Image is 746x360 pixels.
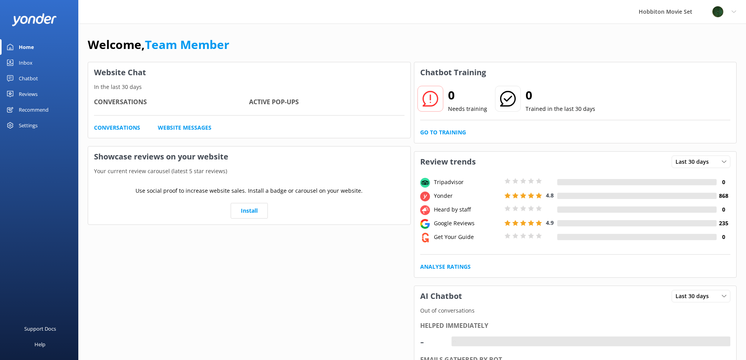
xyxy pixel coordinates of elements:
[448,86,487,105] h2: 0
[19,55,33,71] div: Inbox
[12,13,57,26] img: yonder-white-logo.png
[420,321,731,331] div: Helped immediately
[414,286,468,306] h3: AI Chatbot
[526,105,595,113] p: Trained in the last 30 days
[24,321,56,336] div: Support Docs
[414,62,492,83] h3: Chatbot Training
[414,152,482,172] h3: Review trends
[717,233,730,241] h4: 0
[676,292,713,300] span: Last 30 days
[420,128,466,137] a: Go to Training
[414,306,737,315] p: Out of conversations
[249,97,404,107] h4: Active Pop-ups
[452,336,457,347] div: -
[88,35,229,54] h1: Welcome,
[19,102,49,118] div: Recommend
[432,205,502,214] div: Heard by staff
[432,192,502,200] div: Yonder
[420,332,444,351] div: -
[34,336,45,352] div: Help
[712,6,724,18] img: 34-1625720359.png
[432,233,502,241] div: Get Your Guide
[88,83,410,91] p: In the last 30 days
[88,167,410,175] p: Your current review carousel (latest 5 star reviews)
[158,123,211,132] a: Website Messages
[94,123,140,132] a: Conversations
[448,105,487,113] p: Needs training
[526,86,595,105] h2: 0
[546,219,554,226] span: 4.9
[19,71,38,86] div: Chatbot
[717,205,730,214] h4: 0
[19,118,38,133] div: Settings
[420,262,471,271] a: Analyse Ratings
[432,219,502,228] div: Google Reviews
[19,86,38,102] div: Reviews
[717,219,730,228] h4: 235
[676,157,713,166] span: Last 30 days
[88,147,410,167] h3: Showcase reviews on your website
[546,192,554,199] span: 4.8
[717,192,730,200] h4: 868
[231,203,268,219] a: Install
[19,39,34,55] div: Home
[717,178,730,186] h4: 0
[135,186,363,195] p: Use social proof to increase website sales. Install a badge or carousel on your website.
[145,36,229,52] a: Team Member
[94,97,249,107] h4: Conversations
[88,62,410,83] h3: Website Chat
[432,178,502,186] div: Tripadvisor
